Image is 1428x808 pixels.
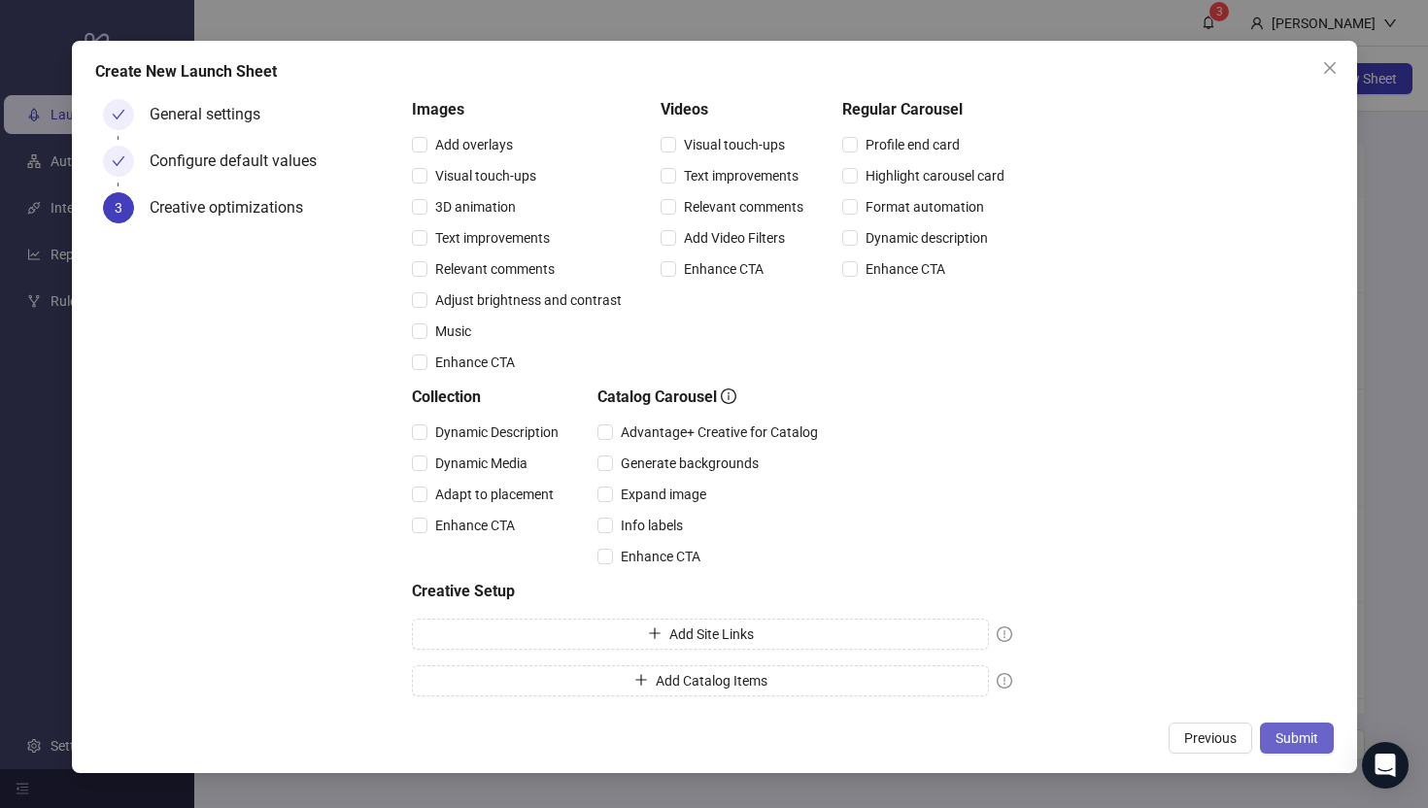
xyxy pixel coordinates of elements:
[150,146,332,177] div: Configure default values
[656,673,767,689] span: Add Catalog Items
[427,515,523,536] span: Enhance CTA
[676,196,811,218] span: Relevant comments
[661,98,811,121] h5: Videos
[858,196,992,218] span: Format automation
[648,626,662,640] span: plus
[412,98,629,121] h5: Images
[613,484,714,505] span: Expand image
[613,546,708,567] span: Enhance CTA
[997,673,1012,689] span: exclamation-circle
[427,196,524,218] span: 3D animation
[858,134,968,155] span: Profile end card
[112,154,125,168] span: check
[427,352,523,373] span: Enhance CTA
[150,99,276,130] div: General settings
[150,192,319,223] div: Creative optimizations
[634,673,648,687] span: plus
[112,108,125,121] span: check
[1169,723,1252,754] button: Previous
[842,98,1012,121] h5: Regular Carousel
[613,453,766,474] span: Generate backgrounds
[1260,723,1334,754] button: Submit
[427,320,479,342] span: Music
[412,619,989,650] button: Add Site Links
[412,665,989,696] button: Add Catalog Items
[676,165,806,186] span: Text improvements
[1275,730,1318,746] span: Submit
[427,134,521,155] span: Add overlays
[676,227,793,249] span: Add Video Filters
[427,484,561,505] span: Adapt to placement
[427,227,558,249] span: Text improvements
[412,386,566,409] h5: Collection
[669,626,754,642] span: Add Site Links
[427,289,629,311] span: Adjust brightness and contrast
[1362,742,1409,789] div: Open Intercom Messenger
[427,165,544,186] span: Visual touch-ups
[858,165,1012,186] span: Highlight carousel card
[1314,52,1345,84] button: Close
[597,386,826,409] h5: Catalog Carousel
[858,227,996,249] span: Dynamic description
[613,421,826,443] span: Advantage+ Creative for Catalog
[1184,730,1237,746] span: Previous
[115,200,122,216] span: 3
[412,580,1012,603] h5: Creative Setup
[427,421,566,443] span: Dynamic Description
[613,515,691,536] span: Info labels
[427,258,562,280] span: Relevant comments
[858,258,953,280] span: Enhance CTA
[676,258,771,280] span: Enhance CTA
[95,60,1334,84] div: Create New Launch Sheet
[427,453,535,474] span: Dynamic Media
[721,388,736,404] span: info-circle
[997,626,1012,642] span: exclamation-circle
[1322,60,1338,76] span: close
[676,134,793,155] span: Visual touch-ups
